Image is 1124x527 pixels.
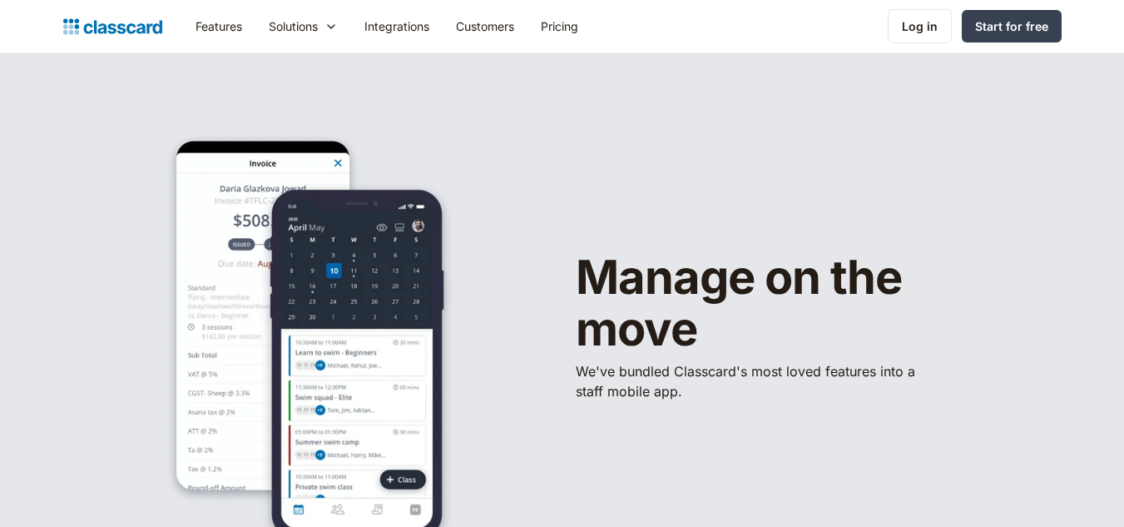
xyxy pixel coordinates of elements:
[182,7,255,45] a: Features
[962,10,1062,42] a: Start for free
[255,7,351,45] div: Solutions
[902,17,938,35] div: Log in
[443,7,527,45] a: Customers
[576,252,1008,355] h1: Manage on the move
[269,17,318,35] div: Solutions
[888,9,952,43] a: Log in
[63,15,162,38] a: Logo
[351,7,443,45] a: Integrations
[527,7,592,45] a: Pricing
[975,17,1048,35] div: Start for free
[576,361,925,401] p: We've bundled ​Classcard's most loved features into a staff mobile app.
